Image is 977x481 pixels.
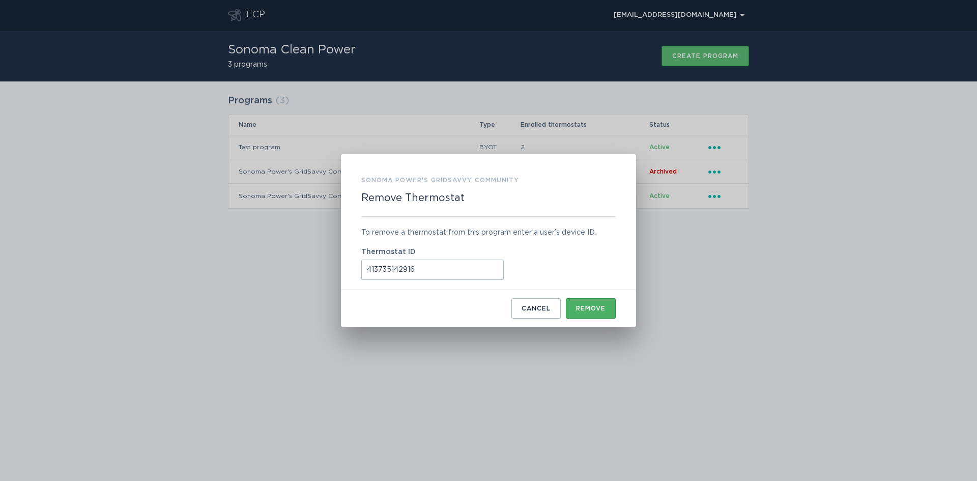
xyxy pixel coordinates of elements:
div: To remove a thermostat from this program enter a user’s device ID. [361,227,616,238]
h2: Remove Thermostat [361,192,465,204]
div: Remove Thermostat [341,154,636,327]
h3: Sonoma Power's GridSavvy Community [361,175,519,186]
label: Thermostat ID [361,248,616,256]
div: Remove [576,305,606,312]
button: Remove [566,298,616,319]
input: Thermostat ID [361,260,504,280]
button: Cancel [511,298,561,319]
div: Cancel [522,305,551,312]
